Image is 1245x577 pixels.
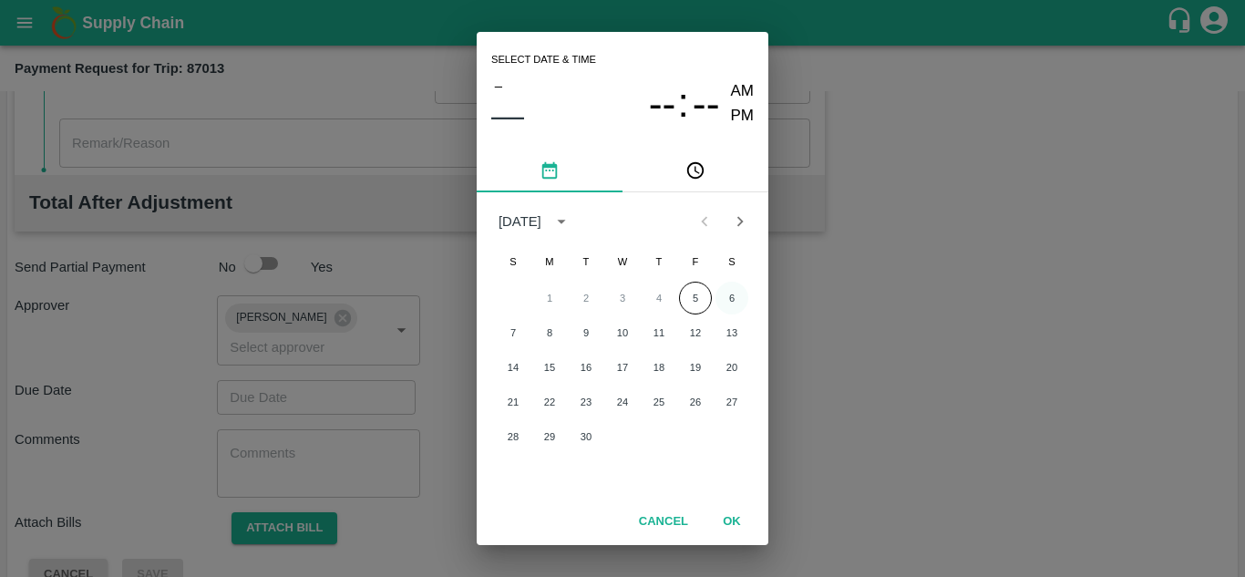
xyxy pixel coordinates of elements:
button: 5 [679,282,712,314]
button: PM [731,104,755,129]
button: 24 [606,386,639,418]
span: Select date & time [491,46,596,74]
span: Sunday [497,243,530,280]
button: 29 [533,420,566,453]
button: 20 [715,351,748,384]
span: Tuesday [570,243,602,280]
button: 30 [570,420,602,453]
span: – [495,74,502,98]
button: 25 [643,386,675,418]
div: [DATE] [499,211,541,232]
button: 26 [679,386,712,418]
button: 6 [715,282,748,314]
span: -- [649,80,676,128]
span: Friday [679,243,712,280]
button: -- [693,79,720,128]
button: 10 [606,316,639,349]
button: 27 [715,386,748,418]
button: AM [731,79,755,104]
button: 16 [570,351,602,384]
span: Thursday [643,243,675,280]
span: Saturday [715,243,748,280]
button: 15 [533,351,566,384]
button: Next month [723,204,757,239]
span: Wednesday [606,243,639,280]
button: 14 [497,351,530,384]
span: -- [693,80,720,128]
button: calendar view is open, switch to year view [547,207,576,236]
button: 23 [570,386,602,418]
button: 19 [679,351,712,384]
button: Cancel [632,506,695,538]
button: pick date [477,149,622,192]
button: – [491,74,506,98]
button: 22 [533,386,566,418]
span: Monday [533,243,566,280]
button: 7 [497,316,530,349]
button: 18 [643,351,675,384]
span: : [677,79,688,128]
button: 13 [715,316,748,349]
button: 12 [679,316,712,349]
button: –– [491,98,524,134]
button: OK [703,506,761,538]
button: 8 [533,316,566,349]
button: 11 [643,316,675,349]
button: -- [649,79,676,128]
button: 28 [497,420,530,453]
button: 9 [570,316,602,349]
button: 17 [606,351,639,384]
button: 21 [497,386,530,418]
button: pick time [622,149,768,192]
